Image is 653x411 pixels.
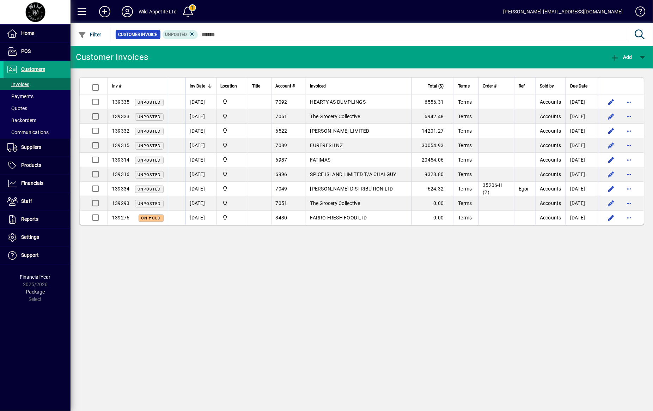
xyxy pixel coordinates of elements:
span: Accounts [540,200,561,206]
td: [DATE] [185,138,216,153]
button: Edit [605,198,617,209]
span: 6987 [276,157,287,163]
span: Accounts [540,99,561,105]
a: Quotes [4,102,71,114]
span: Wild Appetite Ltd [221,127,244,135]
div: Sold by [540,82,561,90]
div: Customer Invoices [76,52,148,63]
a: Suppliers [4,139,71,156]
td: 624.32 [411,182,454,196]
td: 0.00 [411,211,454,225]
span: Terms [458,99,472,105]
a: Communications [4,126,71,138]
div: Total ($) [416,82,450,90]
span: Products [21,162,41,168]
td: [DATE] [185,196,216,211]
span: Due Date [570,82,587,90]
td: [DATE] [185,167,216,182]
td: 9328.80 [411,167,454,182]
td: [DATE] [185,109,216,124]
button: More options [624,169,635,180]
span: Sold by [540,82,554,90]
span: Unposted [138,144,161,148]
td: [DATE] [566,138,598,153]
span: 6522 [276,128,287,134]
td: [DATE] [566,182,598,196]
span: Accounts [540,171,561,177]
span: Unposted [165,32,187,37]
span: Communications [7,129,49,135]
td: 14201.27 [411,124,454,138]
span: 3430 [276,215,287,220]
mat-chip: Customer Invoice Status: Unposted [163,30,198,39]
button: More options [624,125,635,137]
div: Location [221,82,244,90]
button: Edit [605,111,617,122]
button: Add [93,5,116,18]
span: Package [26,289,45,295]
span: Home [21,30,34,36]
span: The Grocery Collective [310,200,361,206]
td: [DATE] [566,153,598,167]
span: On hold [141,216,161,220]
span: Unposted [138,115,161,119]
div: Wild Appetite Ltd [139,6,177,17]
td: [DATE] [566,167,598,182]
div: Inv Date [190,82,212,90]
span: Accounts [540,157,561,163]
span: Total ($) [428,82,444,90]
td: [DATE] [566,211,598,225]
span: Unposted [138,100,161,105]
span: Terms [458,171,472,177]
a: Knowledge Base [630,1,644,24]
span: Filter [78,32,102,37]
span: [PERSON_NAME] LIMITED [310,128,370,134]
span: 139316 [112,171,130,177]
span: 139276 [112,215,130,220]
span: HEARTY AS DUMPLINGS [310,99,366,105]
a: Financials [4,175,71,192]
span: Terms [458,128,472,134]
button: Edit [605,212,617,223]
button: Edit [605,183,617,194]
span: Terms [458,143,472,148]
span: FARRO FRESH FOOD LTD [310,215,367,220]
span: 35206-H (2) [483,182,503,195]
span: 139333 [112,114,130,119]
span: POS [21,48,31,54]
span: Backorders [7,117,36,123]
button: More options [624,140,635,151]
td: [DATE] [566,109,598,124]
a: Invoices [4,78,71,90]
span: Wild Appetite Ltd [221,170,244,178]
td: [DATE] [566,95,598,109]
span: Unposted [138,129,161,134]
span: SPICE ISLAND LIMITED T/A CHAI GUY [310,171,396,177]
span: 6996 [276,171,287,177]
span: Terms [458,114,472,119]
span: 7089 [276,143,287,148]
span: Accounts [540,114,561,119]
button: More options [624,198,635,209]
span: Unposted [138,173,161,177]
button: Filter [76,28,103,41]
td: [DATE] [185,124,216,138]
td: 6942.48 [411,109,454,124]
div: Ref [519,82,531,90]
div: Title [252,82,267,90]
button: Edit [605,125,617,137]
a: Support [4,247,71,264]
span: Inv # [112,82,121,90]
span: Wild Appetite Ltd [221,141,244,149]
span: Payments [7,93,33,99]
span: Wild Appetite Ltd [221,98,244,106]
td: [DATE] [566,124,598,138]
td: 20454.06 [411,153,454,167]
span: Inv Date [190,82,206,90]
span: 7092 [276,99,287,105]
span: [PERSON_NAME] DISTRIBUTION LTD [310,186,393,192]
span: 139334 [112,186,130,192]
button: Add [609,51,634,64]
span: Financial Year [20,274,51,280]
span: Accounts [540,215,561,220]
